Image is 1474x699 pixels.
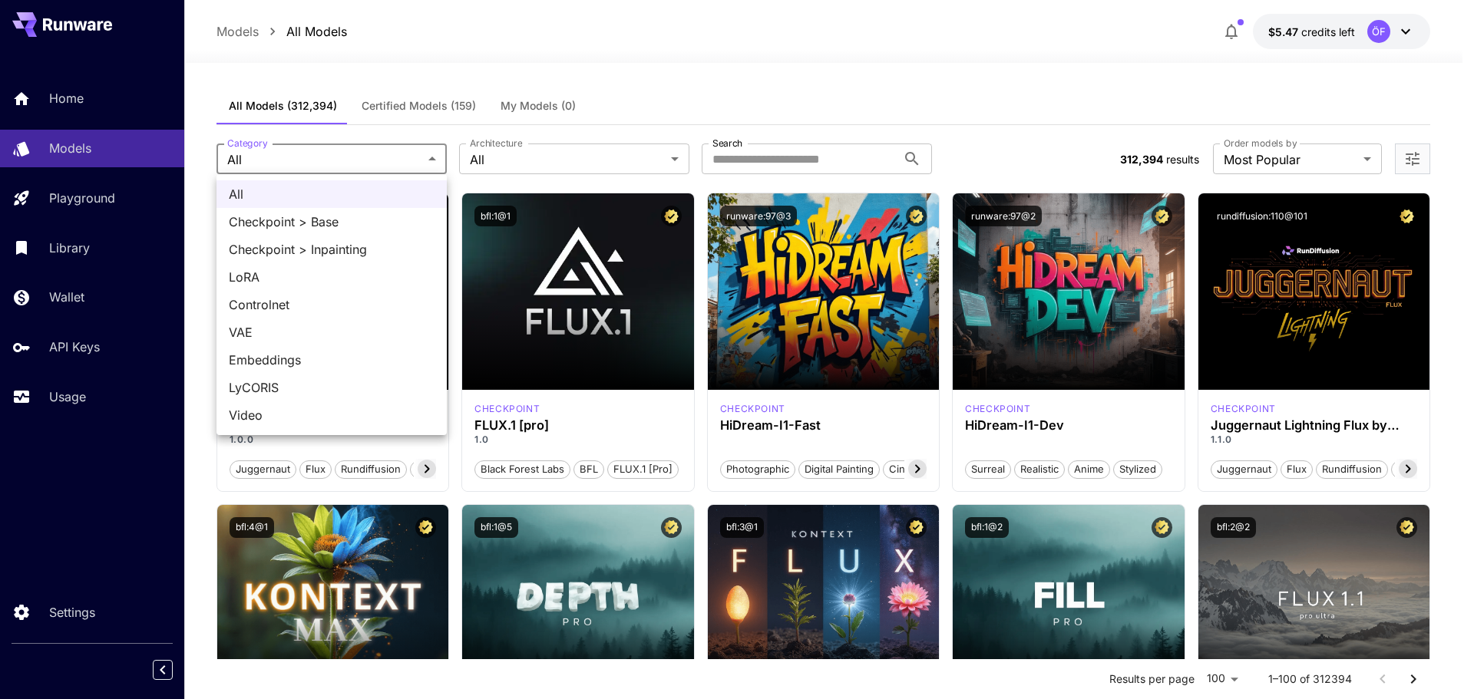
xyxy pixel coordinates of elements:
[229,323,435,341] span: VAE
[229,268,435,286] span: LoRA
[229,378,435,397] span: LyCORIS
[229,240,435,259] span: Checkpoint > Inpainting
[229,295,435,314] span: Controlnet
[229,185,435,203] span: All
[229,406,435,424] span: Video
[229,351,435,369] span: Embeddings
[229,213,435,231] span: Checkpoint > Base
